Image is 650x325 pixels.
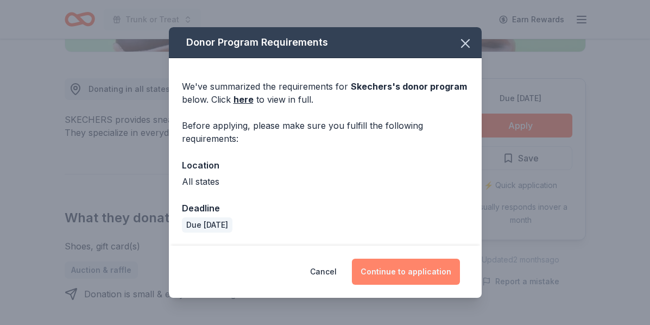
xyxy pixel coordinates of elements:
[182,217,232,233] div: Due [DATE]
[310,259,337,285] button: Cancel
[182,158,469,172] div: Location
[182,119,469,145] div: Before applying, please make sure you fulfill the following requirements:
[234,93,254,106] a: here
[351,81,467,92] span: Skechers 's donor program
[352,259,460,285] button: Continue to application
[182,80,469,106] div: We've summarized the requirements for below. Click to view in full.
[182,175,469,188] div: All states
[182,201,469,215] div: Deadline
[169,27,482,58] div: Donor Program Requirements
